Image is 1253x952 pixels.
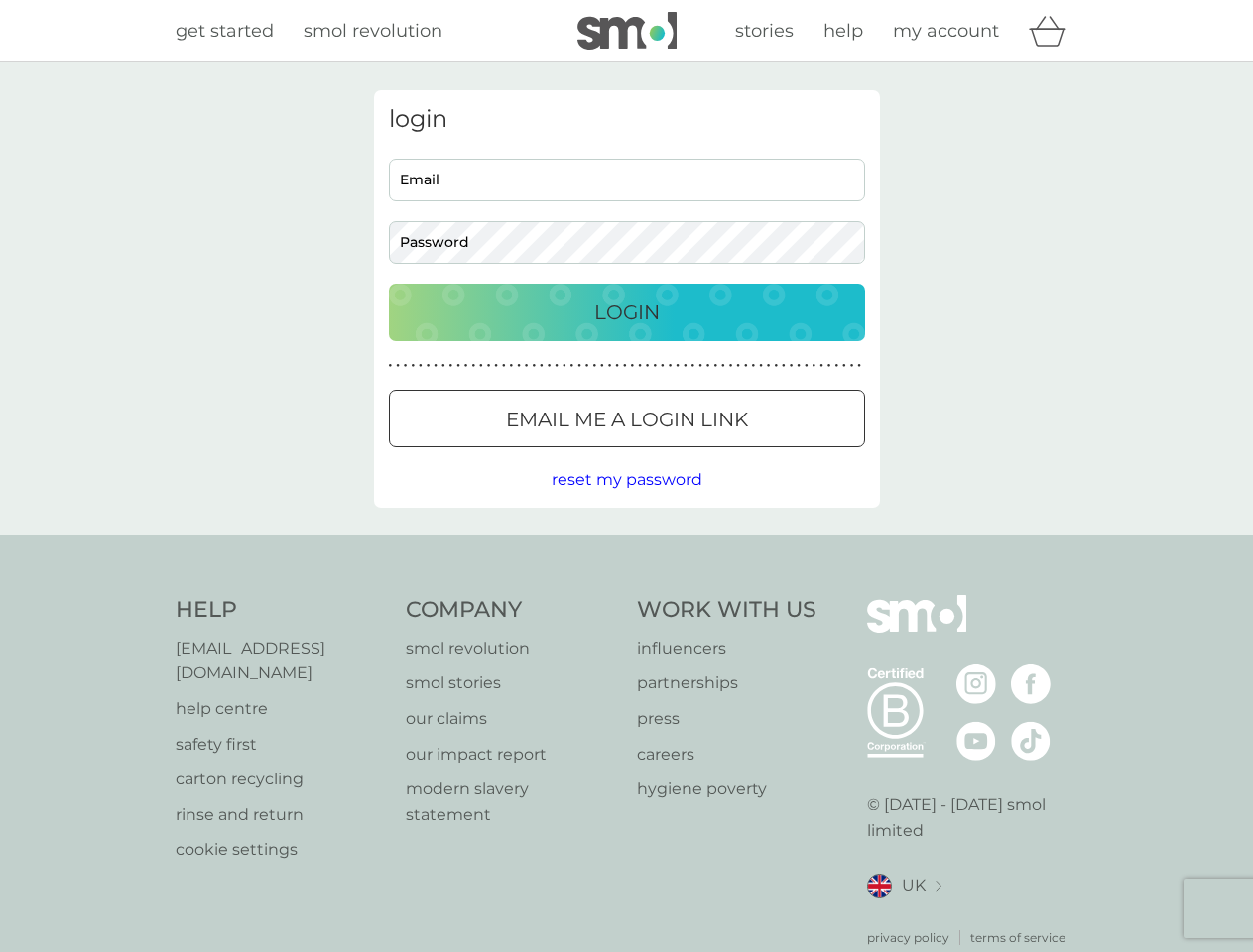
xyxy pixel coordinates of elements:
[406,636,617,661] a: smol revolution
[406,742,617,768] a: our impact report
[797,361,801,371] p: ●
[827,361,831,371] p: ●
[487,361,491,371] p: ●
[637,742,816,768] p: careers
[782,361,786,371] p: ●
[646,361,650,371] p: ●
[970,928,1065,947] a: terms of service
[867,928,949,947] p: privacy policy
[304,17,442,46] a: smol revolution
[813,361,816,371] p: ●
[713,361,717,371] p: ●
[893,17,999,46] a: my account
[456,361,460,371] p: ●
[540,361,544,371] p: ●
[396,361,400,371] p: ●
[608,361,612,371] p: ●
[767,361,771,371] p: ●
[790,361,794,371] p: ●
[552,470,702,489] span: reset my password
[823,20,863,42] span: help
[406,595,617,626] h4: Company
[637,636,816,661] a: influencers
[637,706,816,732] a: press
[956,721,996,761] img: visit the smol Youtube page
[691,361,695,371] p: ●
[510,361,514,371] p: ●
[735,20,794,42] span: stories
[653,361,657,371] p: ●
[176,20,274,42] span: get started
[600,361,604,371] p: ●
[406,706,617,732] a: our claims
[819,361,823,371] p: ●
[669,361,673,371] p: ●
[774,361,778,371] p: ●
[1011,664,1051,704] img: visit the smol Facebook page
[552,467,702,493] button: reset my password
[867,792,1078,843] p: © [DATE] - [DATE] smol limited
[577,361,581,371] p: ●
[548,361,552,371] p: ●
[729,361,733,371] p: ●
[698,361,702,371] p: ●
[563,361,566,371] p: ●
[427,361,431,371] p: ●
[1029,11,1078,51] div: basket
[389,284,865,341] button: Login
[506,404,748,435] p: Email me a login link
[585,361,589,371] p: ●
[637,595,816,626] h4: Work With Us
[759,361,763,371] p: ●
[676,361,680,371] p: ●
[735,17,794,46] a: stories
[867,595,966,662] img: smol
[389,390,865,447] button: Email me a login link
[1011,721,1051,761] img: visit the smol Tiktok page
[479,361,483,371] p: ●
[176,17,274,46] a: get started
[857,361,861,371] p: ●
[406,670,617,696] p: smol stories
[592,361,596,371] p: ●
[555,361,559,371] p: ●
[419,361,423,371] p: ●
[389,105,865,134] h3: login
[176,732,387,758] a: safety first
[893,20,999,42] span: my account
[494,361,498,371] p: ●
[502,361,506,371] p: ●
[176,595,387,626] h4: Help
[823,17,863,46] a: help
[706,361,710,371] p: ●
[176,696,387,722] a: help centre
[176,837,387,863] a: cookie settings
[577,12,677,50] img: smol
[902,873,926,898] span: UK
[434,361,438,371] p: ●
[449,361,453,371] p: ●
[525,361,529,371] p: ●
[637,776,816,802] a: hygiene poverty
[637,670,816,696] a: partnerships
[176,636,387,686] a: [EMAIL_ADDRESS][DOMAIN_NAME]
[176,767,387,792] a: carton recycling
[406,776,617,827] a: modern slavery statement
[744,361,748,371] p: ●
[176,802,387,828] a: rinse and return
[736,361,740,371] p: ●
[389,361,393,371] p: ●
[834,361,838,371] p: ●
